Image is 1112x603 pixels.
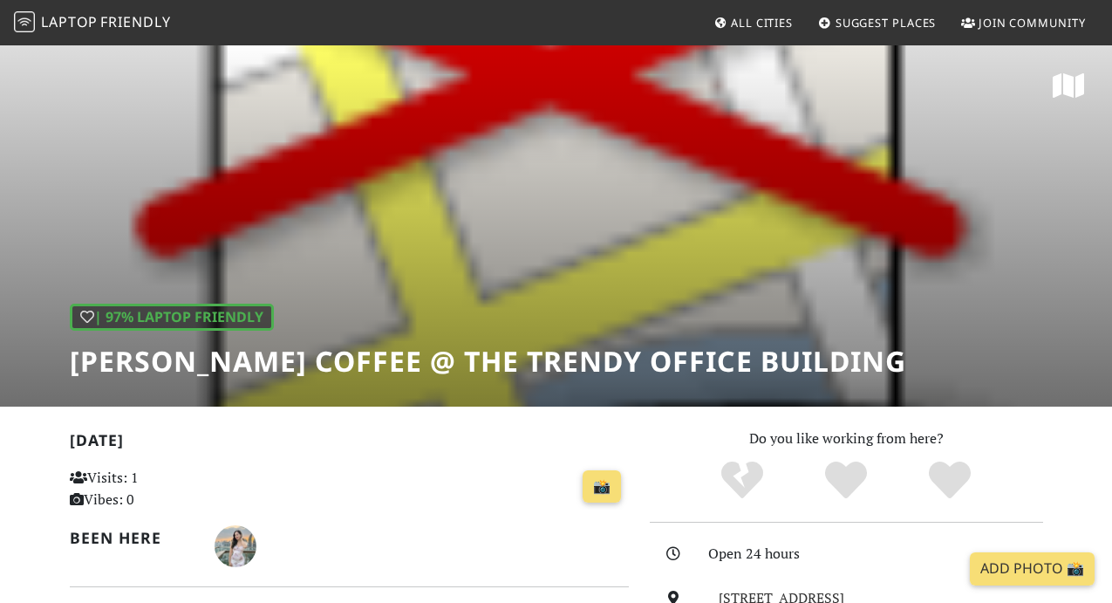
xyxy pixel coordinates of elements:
a: All Cities [706,7,800,38]
div: Definitely! [897,459,1001,503]
a: 📸 [583,470,621,504]
h1: [PERSON_NAME] Coffee @ The Trendy Office Building [70,345,906,378]
div: Yes [795,459,898,503]
span: Laptop [41,12,98,31]
span: Chatchada Temsri [215,535,256,554]
span: Suggest Places [836,15,937,31]
img: LaptopFriendly [14,11,35,32]
div: Open 24 hours [708,543,1054,565]
img: 6685-chatchada.jpg [215,525,256,567]
a: Add Photo 📸 [970,552,1095,586]
span: Friendly [100,12,170,31]
div: | 97% Laptop Friendly [70,304,274,332]
h2: Been here [70,529,194,547]
h2: [DATE] [70,431,629,456]
p: Visits: 1 Vibes: 0 [70,467,242,511]
span: All Cities [731,15,793,31]
a: Suggest Places [811,7,944,38]
div: No [691,459,795,503]
a: Join Community [954,7,1093,38]
p: Do you like working from here? [650,428,1043,450]
a: LaptopFriendly LaptopFriendly [14,8,171,38]
span: Join Community [979,15,1086,31]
